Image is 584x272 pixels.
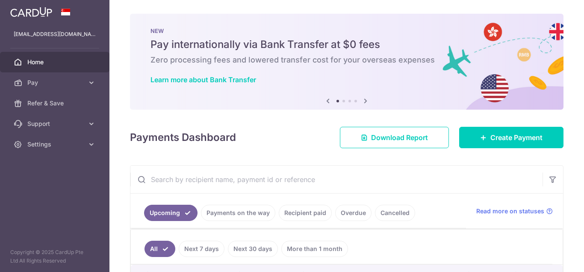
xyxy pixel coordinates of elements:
[145,241,175,257] a: All
[27,99,84,108] span: Refer & Save
[150,38,543,51] h5: Pay internationally via Bank Transfer at $0 fees
[340,127,449,148] a: Download Report
[14,30,96,39] p: [EMAIL_ADDRESS][DOMAIN_NAME]
[279,205,332,221] a: Recipient paid
[335,205,372,221] a: Overdue
[10,7,52,17] img: CardUp
[150,75,256,84] a: Learn more about Bank Transfer
[281,241,348,257] a: More than 1 month
[130,130,236,145] h4: Payments Dashboard
[371,132,428,143] span: Download Report
[476,207,544,215] span: Read more on statuses
[459,127,563,148] a: Create Payment
[490,132,543,143] span: Create Payment
[130,14,563,110] img: Bank transfer banner
[144,205,198,221] a: Upcoming
[476,207,553,215] a: Read more on statuses
[201,205,275,221] a: Payments on the way
[375,205,415,221] a: Cancelled
[228,241,278,257] a: Next 30 days
[150,27,543,34] p: NEW
[27,78,84,87] span: Pay
[27,58,84,66] span: Home
[27,140,84,149] span: Settings
[150,55,543,65] h6: Zero processing fees and lowered transfer cost for your overseas expenses
[27,120,84,128] span: Support
[130,166,543,193] input: Search by recipient name, payment id or reference
[179,241,224,257] a: Next 7 days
